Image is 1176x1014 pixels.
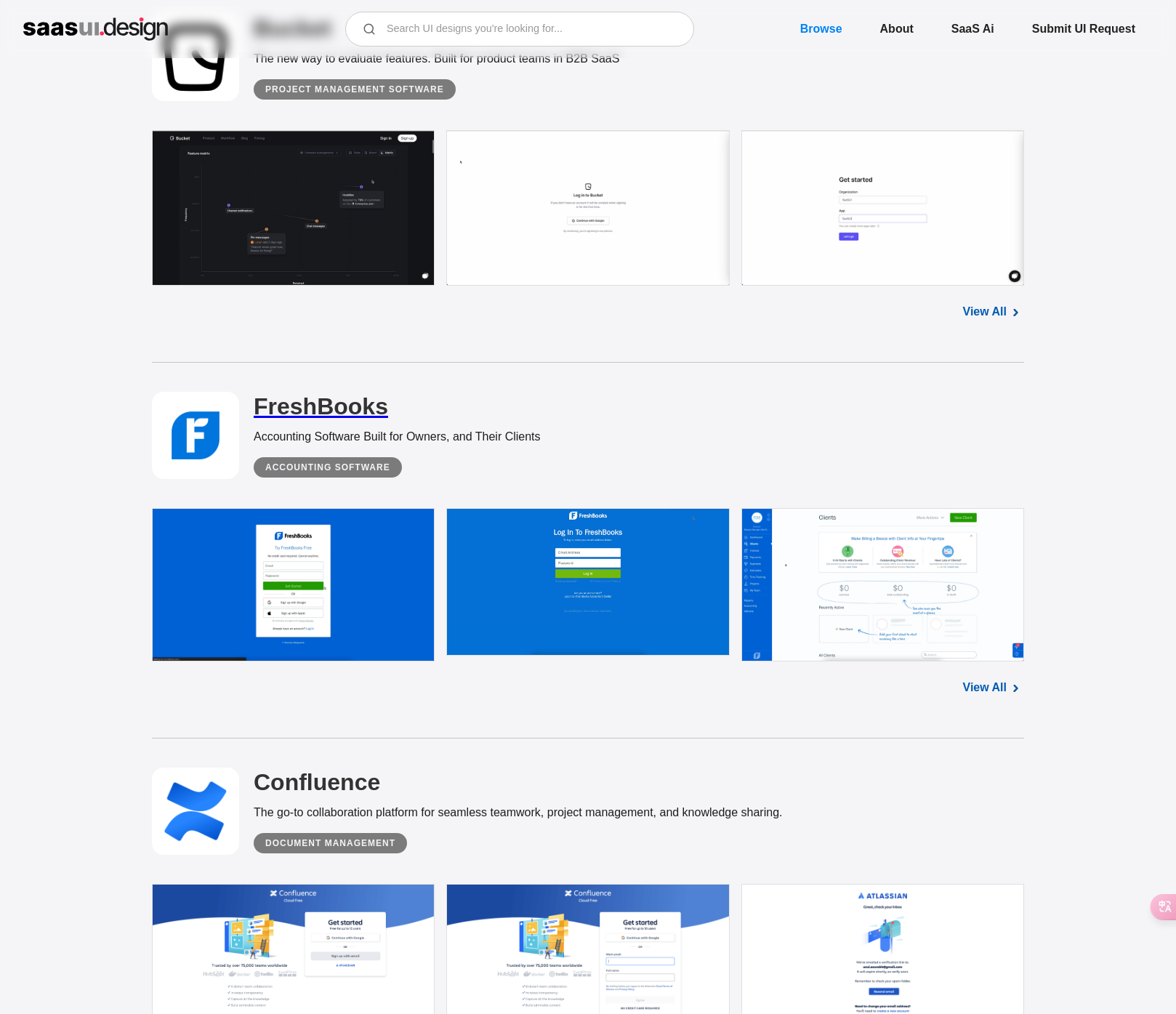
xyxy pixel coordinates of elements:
h2: FreshBooks [254,392,388,421]
a: FreshBooks [254,392,388,428]
div: Project Management Software [265,81,444,98]
a: View All [963,679,1007,696]
div: Accounting Software [265,459,390,476]
a: View All [963,303,1007,321]
input: Search UI designs you're looking for... [345,12,694,47]
a: home [23,17,168,41]
h2: Confluence [254,768,380,797]
a: Submit UI Request [1015,13,1153,45]
form: Email Form [345,12,694,47]
div: The go-to collaboration platform for seamless teamwork, project management, and knowledge sharing. [254,804,782,821]
a: SaaS Ai [934,13,1012,45]
div: The new way to evaluate features. Built for product teams in B2B SaaS [254,50,619,68]
div: Accounting Software Built for Owners, and Their Clients [254,428,541,446]
a: Browse [783,13,860,45]
a: About [863,13,931,45]
div: Document Management [265,834,395,852]
a: Confluence [254,768,380,804]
